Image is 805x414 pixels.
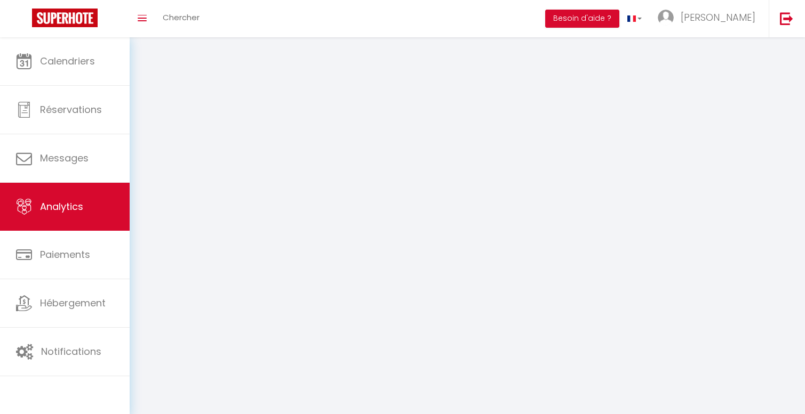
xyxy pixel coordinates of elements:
span: Analytics [40,200,83,213]
span: Paiements [40,248,90,261]
span: Calendriers [40,54,95,68]
span: Chercher [163,12,200,23]
img: ... [658,10,674,26]
button: Besoin d'aide ? [545,10,619,28]
span: Messages [40,151,89,165]
span: [PERSON_NAME] [681,11,755,24]
img: logout [780,12,793,25]
span: Réservations [40,103,102,116]
span: Notifications [41,345,101,358]
img: Super Booking [32,9,98,27]
span: Hébergement [40,296,106,310]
